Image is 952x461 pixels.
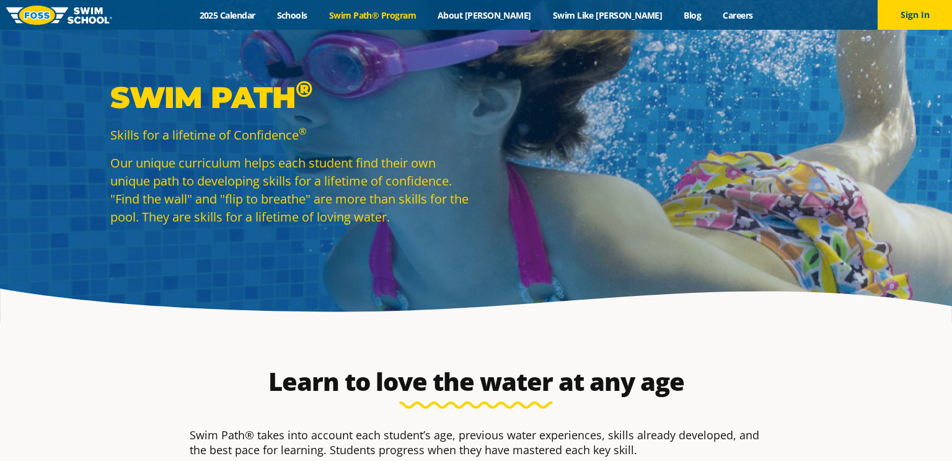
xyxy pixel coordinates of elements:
a: Schools [266,9,318,21]
a: Swim Path® Program [318,9,426,21]
p: Swim Path [110,79,470,116]
a: Blog [673,9,712,21]
a: About [PERSON_NAME] [427,9,542,21]
h2: Learn to love the water at any age [183,367,769,396]
a: 2025 Calendar [188,9,266,21]
img: FOSS Swim School Logo [6,6,112,25]
sup: ® [296,75,312,102]
p: Skills for a lifetime of Confidence [110,126,470,144]
sup: ® [299,125,306,137]
p: Our unique curriculum helps each student find their own unique path to developing skills for a li... [110,154,470,226]
a: Swim Like [PERSON_NAME] [542,9,673,21]
a: Careers [712,9,764,21]
p: Swim Path® takes into account each student’s age, previous water experiences, skills already deve... [190,427,762,457]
